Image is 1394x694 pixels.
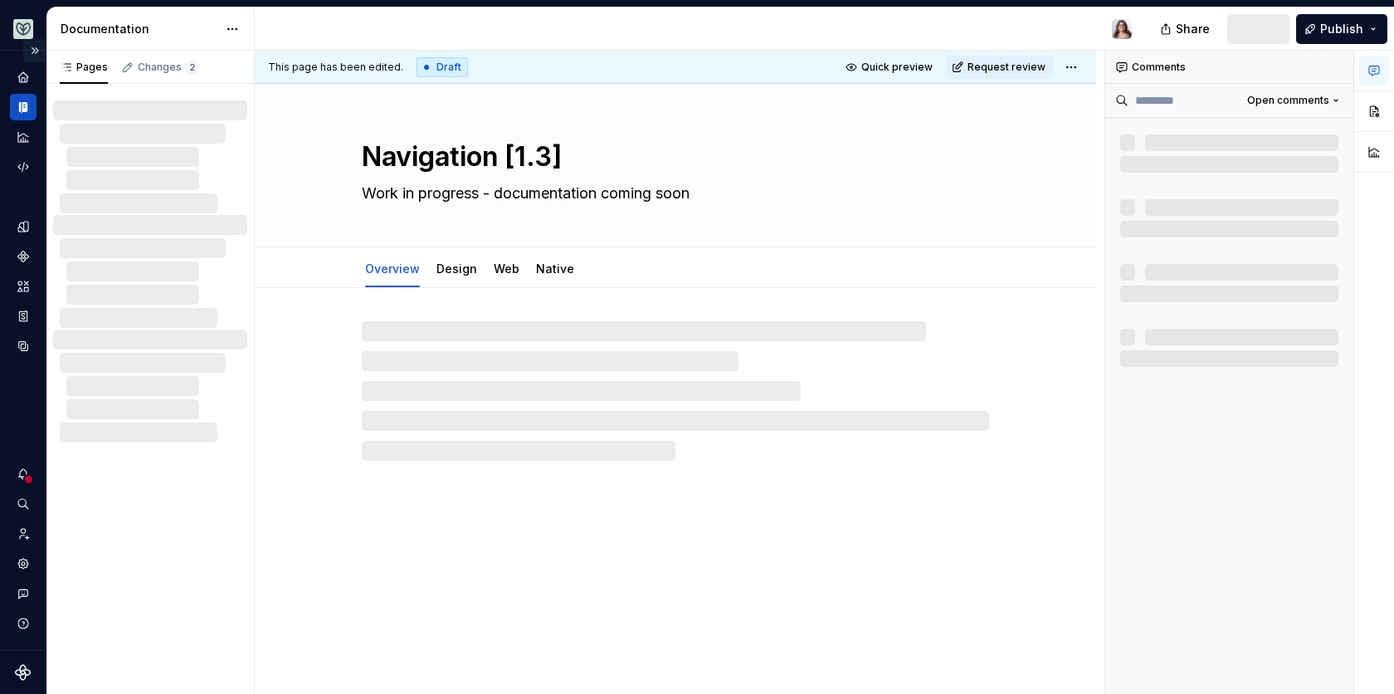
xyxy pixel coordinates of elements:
img: 256e2c79-9abd-4d59-8978-03feab5a3943.png [13,19,33,39]
span: This page has been edited. [268,61,403,74]
a: Data sources [10,333,37,359]
a: Web [494,261,519,276]
div: Comments [1105,51,1353,84]
span: Publish [1320,21,1363,37]
span: Share [1176,21,1210,37]
a: Settings [10,550,37,577]
div: Pages [60,61,108,74]
div: Documentation [61,21,217,37]
button: Search ⌘K [10,491,37,517]
div: Web [487,251,526,286]
a: Native [536,261,574,276]
div: Overview [358,251,426,286]
a: Home [10,64,37,90]
a: Overview [365,261,420,276]
button: Expand sidebar [23,39,46,62]
div: Changes [138,61,198,74]
button: Share [1152,14,1221,44]
div: Design [430,251,484,286]
a: Documentation [10,94,37,120]
span: Request review [968,61,1045,74]
button: Contact support [10,580,37,607]
textarea: Navigation [1.3] [358,137,986,177]
span: 2 [185,61,198,74]
span: Quick preview [861,61,933,74]
button: Quick preview [841,56,940,79]
a: Invite team [10,520,37,547]
a: Design [436,261,477,276]
img: Brittany Hogg [1112,19,1132,39]
button: Notifications [10,461,37,487]
svg: Supernova Logo [15,664,32,681]
div: Draft [417,57,468,77]
a: Components [10,243,37,270]
button: Request review [947,56,1053,79]
a: Storybook stories [10,303,37,330]
textarea: Work in progress - documentation coming soon [358,180,986,207]
a: Design tokens [10,213,37,240]
div: Native [529,251,581,286]
a: Code automation [10,154,37,180]
button: Open comments [1240,89,1347,112]
span: Open comments [1247,94,1329,107]
button: Publish [1296,14,1387,44]
a: Assets [10,273,37,300]
a: Analytics [10,124,37,150]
